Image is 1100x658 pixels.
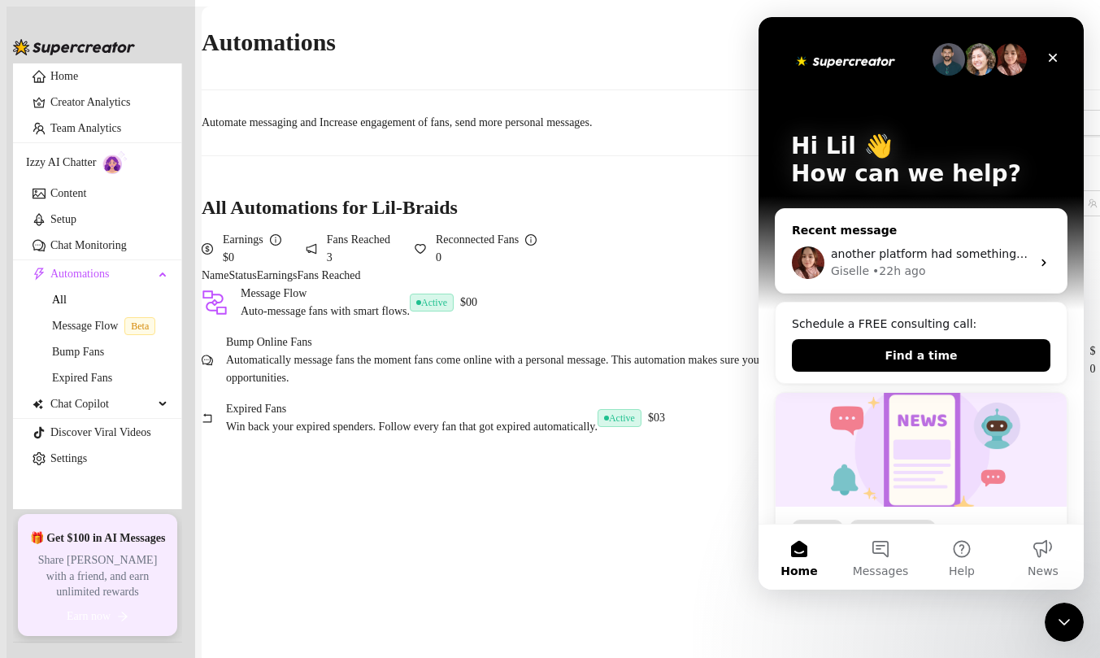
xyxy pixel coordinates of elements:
button: Earn nowarrow-right [28,607,167,626]
div: Schedule a FREE consulting call: [33,298,292,316]
div: Improvement [91,503,177,521]
span: Automate messaging and Increase engagement of fans, send more personal messages. [202,114,593,132]
span: News [269,548,300,560]
span: 🎁 Get $100 in AI Messages [30,530,166,547]
span: team [1088,198,1098,208]
a: Home [50,70,78,82]
span: Share [PERSON_NAME] with a friend, and earn unlimited rewards [28,552,167,600]
a: Expired Fans [52,372,112,384]
span: Automations [50,261,154,287]
span: Fans Reached [327,233,390,246]
a: Content [50,187,86,199]
span: Auto-message fans with smart flows. [241,303,410,320]
article: Fans Reached [297,267,360,285]
div: Izzy just got smarter and safer ✨UpdateImprovement [16,375,309,582]
div: • 22h ago [114,246,167,263]
span: thunderbolt [33,268,46,281]
div: Giselle [72,246,111,263]
span: Izzy AI Chatter [26,154,96,172]
div: Reconnected Fans [436,231,537,249]
article: Name [202,267,228,285]
span: Message Flow [241,285,410,303]
span: Expired Fans [226,400,598,418]
span: comment [202,355,213,366]
a: Chat Monitoring [50,239,127,251]
span: arrow-right [117,611,128,622]
iframe: Intercom live chat [759,17,1084,590]
img: logo-BBDzfeDw.svg [13,39,135,55]
button: Help [163,508,244,573]
span: 3 [327,249,390,267]
span: Active [609,412,635,424]
a: Message FlowBeta [52,320,162,332]
span: Active [421,297,447,308]
span: Win back your expired spenders. Follow every fan that got expired automatically. [226,418,598,436]
span: heart [415,243,426,255]
span: Home [22,548,59,560]
a: Bump Fans [52,346,104,358]
article: $0 [460,294,472,312]
button: Find a time [33,322,292,355]
article: Earnings [257,267,298,285]
img: AI Chatter [102,150,128,174]
a: All [52,294,67,306]
div: Update [33,503,85,521]
span: $0 [223,249,281,267]
span: Help [190,548,216,560]
span: info-circle [270,234,281,246]
span: another platform had something like {displayname|name} [72,230,408,243]
article: 3 [659,409,665,427]
span: rollback [202,412,213,424]
span: Chat Copilot [50,391,154,417]
a: Team Analytics [50,122,121,134]
img: Izzy just got smarter and safer ✨ [17,376,308,490]
article: 0 [472,294,477,312]
a: Setup [50,213,76,225]
h3: All Automations [202,195,458,221]
button: Messages [81,508,163,573]
span: info-circle [525,234,537,246]
a: Settings [50,452,87,464]
iframe: Intercom live chat [1045,603,1084,642]
article: Status [228,267,256,285]
span: Messages [94,548,150,560]
a: Creator Analytics [50,89,168,115]
span: for Lil-Braids [337,197,458,218]
div: Earnings [223,231,281,249]
span: Earn now [67,610,111,623]
span: Beta [124,317,155,335]
img: Chat Copilot [33,399,43,410]
a: Discover Viral Videos [50,426,151,438]
span: Automatically message fans the moment fans come online with a personal message. This automation m... [226,351,1034,387]
span: dollar [202,243,213,255]
span: 0 [436,249,537,267]
span: notification [306,243,317,255]
article: $0 [648,409,659,427]
button: News [244,508,325,573]
span: Bump Online Fans [226,333,1034,351]
div: Close [280,26,309,55]
img: svg%3e [202,290,228,316]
